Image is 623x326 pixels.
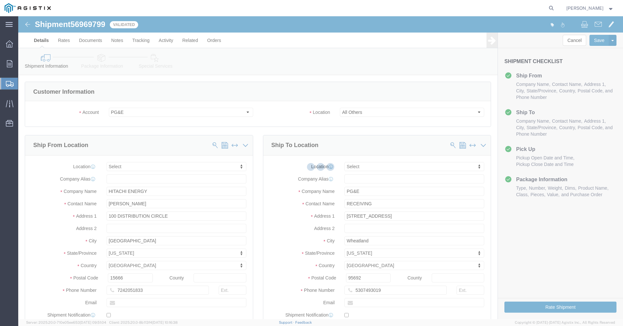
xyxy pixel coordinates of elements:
span: Client: 2025.20.0-8b113f4 [109,320,178,324]
span: Matthew Snyder [566,5,603,12]
button: [PERSON_NAME] [566,4,614,12]
img: logo [5,3,51,13]
a: Feedback [295,320,312,324]
span: Copyright © [DATE]-[DATE] Agistix Inc., All Rights Reserved [515,320,615,325]
span: [DATE] 10:16:38 [152,320,178,324]
span: [DATE] 09:51:04 [80,320,106,324]
span: Server: 2025.20.0-710e05ee653 [26,320,106,324]
a: Support [279,320,295,324]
